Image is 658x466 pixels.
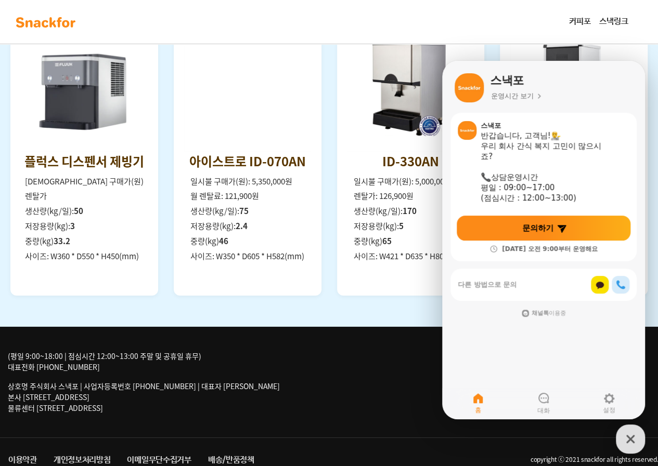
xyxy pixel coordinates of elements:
li: 렌탈가 [25,190,144,202]
li: 중량(kg) [354,235,468,247]
iframe: Channel chat [442,61,645,419]
li: 사이즈: W360 * D550 * H450(mm) [25,250,144,262]
div: 아이스트로 ID-070AN [189,152,306,170]
strong: 33.2 [54,235,70,247]
li: 저장용량(kg): [190,220,304,232]
li: 월 렌탈료: 121,900원 [190,190,304,202]
img: ID-330AN [347,25,474,152]
li: 렌탈가: 126,900원 [354,190,468,202]
strong: 50 [74,205,83,217]
img: background-main-color.svg [13,14,79,31]
a: 커피포 [565,11,595,32]
strong: 46 [219,235,228,247]
li: 저장용량(kg): [354,220,468,232]
li: 일시불 구매가(원): 5,000,000원 [354,176,468,188]
strong: 170 [403,205,417,217]
div: (평일 9:00~18:00 | 점심시간 12:00~13:00 주말 및 공휴일 휴무) 대표전화 [PHONE_NUMBER] [8,351,280,372]
img: 플럭스 디스펜서 제빙기 [21,25,148,152]
li: 생산량(kg/일): [25,205,144,217]
div: ID-330AN [382,152,439,170]
li: 사이즈: W350 * D605 * H582(mm) [190,250,304,262]
strong: 5 [399,220,404,232]
li: 사이즈: W421 * D635 * H800(mm) [354,250,468,262]
strong: 75 [239,205,249,217]
div: 플럭스 디스펜서 제빙기 [24,152,144,170]
li: 중량(kg) [25,235,144,247]
strong: 65 [382,235,392,247]
li: 저장용량(kg): [25,220,144,232]
strong: 3 [70,220,75,232]
li: [DEMOGRAPHIC_DATA] 구매가(원) [25,176,144,188]
li: 생산량(kg/일): [354,205,468,217]
a: 스낵링크 [595,11,633,32]
li: 중량(kg) [190,235,304,247]
p: 상호명 주식회사 스낵포 | 사업자등록번호 [PHONE_NUMBER] | 대표자 [PERSON_NAME] 본사 [STREET_ADDRESS] 물류센터 [STREET_ADDRESS] [8,381,280,414]
li: 일시불 구매가(원): 5,350,000원 [190,176,304,188]
li: 생산량(kg/일): [190,205,304,217]
strong: 2.4 [236,220,248,232]
img: 아이스트로 ID-070AN [184,25,311,152]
